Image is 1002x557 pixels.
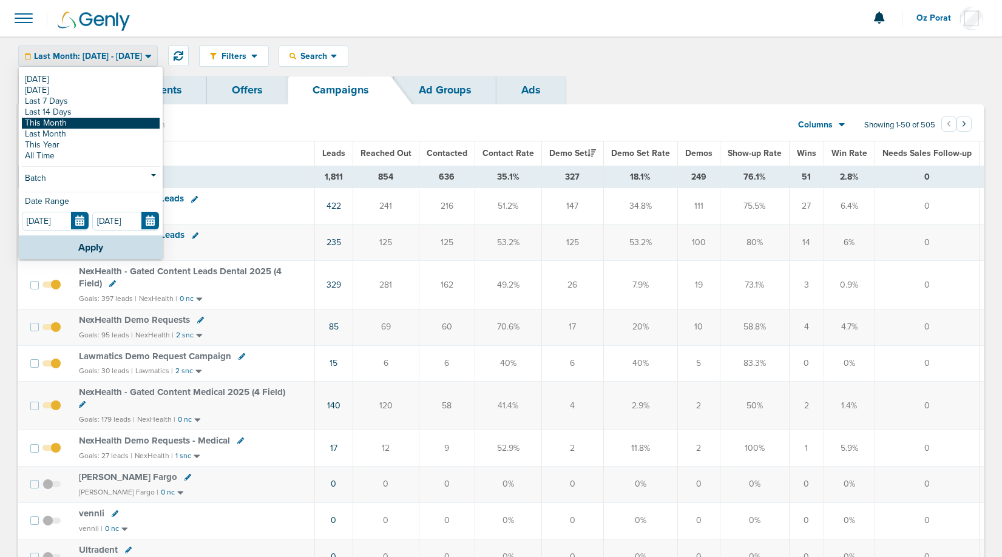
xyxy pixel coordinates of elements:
[728,148,782,158] span: Show-up Rate
[330,358,337,368] a: 15
[34,52,142,61] span: Last Month: [DATE] - [DATE]
[677,166,720,188] td: 249
[296,51,331,61] span: Search
[178,415,192,424] small: 0 nc
[419,430,475,466] td: 9
[798,119,833,131] span: Columns
[603,309,677,345] td: 20%
[175,451,191,461] small: 1 snc
[353,261,419,309] td: 281
[720,261,789,309] td: 73.1%
[603,382,677,430] td: 2.9%
[824,502,875,539] td: 0%
[79,331,133,340] small: Goals: 95 leads |
[611,148,670,158] span: Demo Set Rate
[419,309,475,345] td: 60
[79,415,135,424] small: Goals: 179 leads |
[72,166,314,188] td: TOTALS ( )
[330,443,337,453] a: 17
[789,466,824,502] td: 0
[353,309,419,345] td: 69
[58,12,130,31] img: Genly
[475,430,541,466] td: 52.9%
[79,314,190,325] span: NexHealth Demo Requests
[824,466,875,502] td: 0%
[603,166,677,188] td: 18.1%
[541,261,603,309] td: 26
[79,294,137,303] small: Goals: 397 leads |
[603,430,677,466] td: 11.8%
[419,188,475,224] td: 216
[789,502,824,539] td: 0
[541,166,603,188] td: 327
[824,430,875,466] td: 5.9%
[720,382,789,430] td: 50%
[720,309,789,345] td: 58.8%
[135,366,173,375] small: Lawmatics |
[22,129,160,140] a: Last Month
[207,76,288,104] a: Offers
[916,14,960,22] span: Oz Porat
[496,76,566,104] a: Ads
[831,148,867,158] span: Win Rate
[789,309,824,345] td: 4
[677,466,720,502] td: 0
[79,524,103,533] small: vennli |
[22,107,160,118] a: Last 14 Days
[677,345,720,382] td: 5
[603,188,677,224] td: 34.8%
[720,166,789,188] td: 76.1%
[789,224,824,261] td: 14
[789,430,824,466] td: 1
[475,188,541,224] td: 51.2%
[353,430,419,466] td: 12
[824,261,875,309] td: 0.9%
[419,466,475,502] td: 0
[475,261,541,309] td: 49.2%
[824,309,875,345] td: 4.7%
[353,166,419,188] td: 854
[22,197,160,212] div: Date Range
[482,148,534,158] span: Contact Rate
[79,488,158,496] small: [PERSON_NAME] Fargo |
[549,148,596,158] span: Demo Set
[135,451,173,460] small: NexHealth |
[175,366,193,376] small: 2 snc
[419,224,475,261] td: 125
[79,544,118,555] span: Ultradent
[789,261,824,309] td: 3
[789,345,824,382] td: 0
[353,382,419,430] td: 120
[176,331,194,340] small: 2 snc
[541,224,603,261] td: 125
[603,345,677,382] td: 40%
[79,266,282,289] span: NexHealth - Gated Content Leads Dental 2025 (4 Field)
[541,345,603,382] td: 6
[603,502,677,539] td: 0%
[720,188,789,224] td: 75.5%
[331,515,336,525] a: 0
[22,140,160,150] a: This Year
[105,524,119,533] small: 0 nc
[541,382,603,430] td: 4
[475,166,541,188] td: 35.1%
[353,466,419,502] td: 0
[419,166,475,188] td: 636
[875,382,979,430] td: 0
[329,322,339,332] a: 85
[79,435,230,446] span: NexHealth Demo Requests - Medical
[875,430,979,466] td: 0
[475,382,541,430] td: 41.4%
[79,508,104,519] span: vennli
[322,148,345,158] span: Leads
[22,74,160,85] a: [DATE]
[427,148,467,158] span: Contacted
[139,294,177,303] small: NexHealth |
[419,345,475,382] td: 6
[135,331,174,339] small: NexHealth |
[353,188,419,224] td: 241
[541,466,603,502] td: 0
[161,488,175,497] small: 0 nc
[875,224,979,261] td: 0
[314,166,353,188] td: 1,811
